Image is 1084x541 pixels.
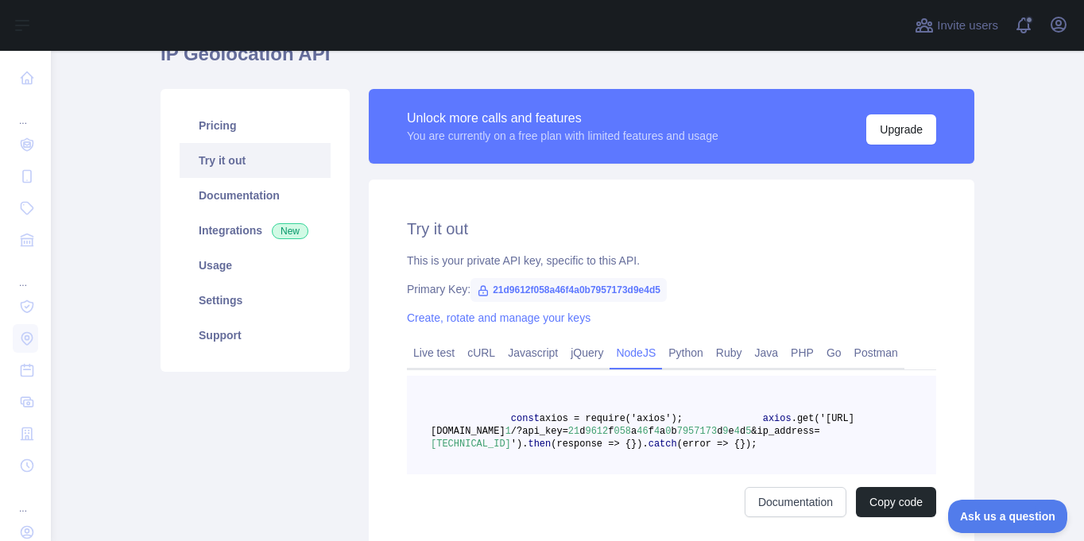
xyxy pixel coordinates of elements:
span: axios = require('axios'); [540,413,683,424]
span: . [642,439,648,450]
button: Copy code [856,487,936,517]
span: d [740,426,745,437]
span: 4 [734,426,740,437]
span: 7957173 [677,426,717,437]
div: This is your private API key, specific to this API. [407,253,936,269]
span: then [528,439,551,450]
span: (response => { [551,439,631,450]
a: jQuery [564,340,610,365]
a: PHP [784,340,820,365]
a: Live test [407,340,461,365]
span: 21d9612f058a46f4a0b7957173d9e4d5 [470,278,667,302]
a: Create, rotate and manage your keys [407,311,590,324]
span: b [672,426,677,437]
a: Python [662,340,710,365]
div: ... [13,257,38,289]
span: 9 [722,426,728,437]
a: Postman [848,340,904,365]
span: }) [631,439,642,450]
a: Integrations New [180,213,331,248]
button: Invite users [912,13,1001,38]
span: }); [740,439,757,450]
span: . [522,439,528,450]
span: 5 [745,426,751,437]
span: &ip_address= [751,426,819,437]
a: Settings [180,283,331,318]
a: Go [820,340,848,365]
h2: Try it out [407,218,936,240]
span: a [631,426,637,437]
span: Invite users [937,17,998,35]
span: New [272,223,308,239]
a: Documentation [745,487,846,517]
div: ... [13,483,38,515]
span: f [648,426,654,437]
button: Upgrade [866,114,936,145]
a: Ruby [710,340,749,365]
span: d [717,426,722,437]
iframe: Toggle Customer Support [948,500,1068,533]
span: 0 [665,426,671,437]
h1: IP Geolocation API [161,41,974,79]
span: catch [648,439,677,450]
span: ') [511,439,522,450]
span: 058 [614,426,631,437]
span: axios [763,413,792,424]
span: 4 [654,426,660,437]
span: const [511,413,540,424]
span: d [579,426,585,437]
div: You are currently on a free plan with limited features and usage [407,128,718,144]
span: 21 [568,426,579,437]
span: f [608,426,614,437]
span: [TECHNICAL_ID] [431,439,511,450]
span: a [660,426,665,437]
a: cURL [461,340,501,365]
span: 1 [505,426,511,437]
a: Try it out [180,143,331,178]
span: /?api_key= [511,426,568,437]
div: Unlock more calls and features [407,109,718,128]
a: Javascript [501,340,564,365]
a: Documentation [180,178,331,213]
span: 9612 [585,426,608,437]
span: 46 [637,426,648,437]
a: Pricing [180,108,331,143]
span: (error => { [677,439,740,450]
a: NodeJS [610,340,662,365]
a: Usage [180,248,331,283]
span: e [729,426,734,437]
a: Java [749,340,785,365]
div: Primary Key: [407,281,936,297]
div: ... [13,95,38,127]
a: Support [180,318,331,353]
